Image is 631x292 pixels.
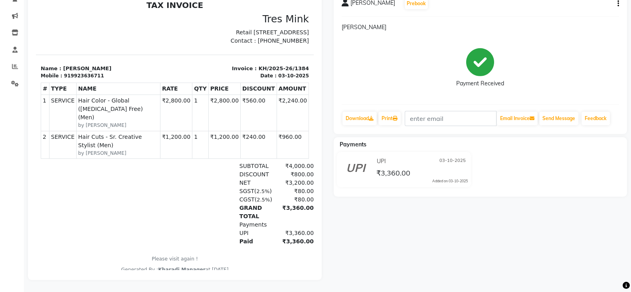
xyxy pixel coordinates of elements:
[5,75,26,82] div: Mobile :
[342,23,619,32] p: [PERSON_NAME]
[432,178,468,184] div: Added on 03-10-2025
[205,98,241,134] td: ₹560.00
[224,75,241,82] div: Date :
[156,98,173,134] td: 1
[199,165,238,173] div: SUBTOTAL
[144,31,273,39] p: Retail [STREET_ADDRESS]
[582,112,610,125] a: Feedback
[13,134,40,161] td: SERVICE
[439,157,466,166] span: 03-10-2025
[156,134,173,161] td: 1
[241,86,273,98] th: AMOUNT
[5,258,273,265] p: Please visit again !
[376,168,410,180] span: ₹3,360.00
[204,191,218,197] span: SGST
[199,190,238,198] div: ( )
[199,240,238,249] div: Paid
[238,165,278,173] div: ₹4,000.00
[241,134,273,161] td: ₹960.00
[242,75,273,82] div: 03-10-2025
[378,112,401,125] a: Print
[342,112,377,125] a: Download
[5,3,273,13] h2: TAX INVOICE
[199,207,238,223] div: GRAND TOTAL
[5,98,14,134] td: 1
[144,16,273,28] h3: Tres Mink
[340,141,366,148] span: Payments
[497,112,538,125] button: Email Invoice
[172,86,204,98] th: PRICE
[199,182,238,190] div: NET
[238,190,278,198] div: ₹80.00
[5,269,273,276] div: Generated By : at [DATE]
[172,134,204,161] td: ₹1,200.00
[124,98,156,134] td: ₹2,800.00
[238,182,278,190] div: ₹3,200.00
[204,233,213,239] span: UPI
[5,134,14,161] td: 2
[456,79,504,88] div: Payment Received
[144,67,273,75] p: Invoice : KH/2025-26/1384
[539,112,578,125] button: Send Message
[172,98,204,134] td: ₹2,800.00
[238,232,278,240] div: ₹3,360.00
[199,173,238,182] div: DISCOUNT
[124,86,156,98] th: RATE
[205,86,241,98] th: DISCOUNT
[238,173,278,182] div: ₹800.00
[241,98,273,134] td: ₹2,240.00
[238,198,278,207] div: ₹80.00
[40,86,124,98] th: NAME
[42,152,123,160] small: by [PERSON_NAME]
[122,270,170,275] span: Kharadi Manager
[156,86,173,98] th: QTY
[199,223,238,232] div: Payments
[42,124,123,132] small: by [PERSON_NAME]
[5,86,14,98] th: #
[28,75,68,82] div: 919923636711
[144,39,273,48] p: Contact : [PHONE_NUMBER]
[5,67,134,75] p: Name : [PERSON_NAME]
[124,134,156,161] td: ₹1,200.00
[238,207,278,223] div: ₹3,360.00
[204,199,219,205] span: CGST
[220,191,233,197] span: 2.5%
[405,111,496,126] input: enter email
[205,134,241,161] td: ₹240.00
[199,198,238,207] div: ( )
[42,99,123,124] span: Hair Color - Global ([MEDICAL_DATA] Free) (Men)
[238,240,278,249] div: ₹3,360.00
[377,157,386,166] span: UPI
[13,98,40,134] td: SERVICE
[221,199,234,205] span: 2.5%
[13,86,40,98] th: TYPE
[42,136,123,152] span: Hair Cuts - Sr. Creative Stylist (Men)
